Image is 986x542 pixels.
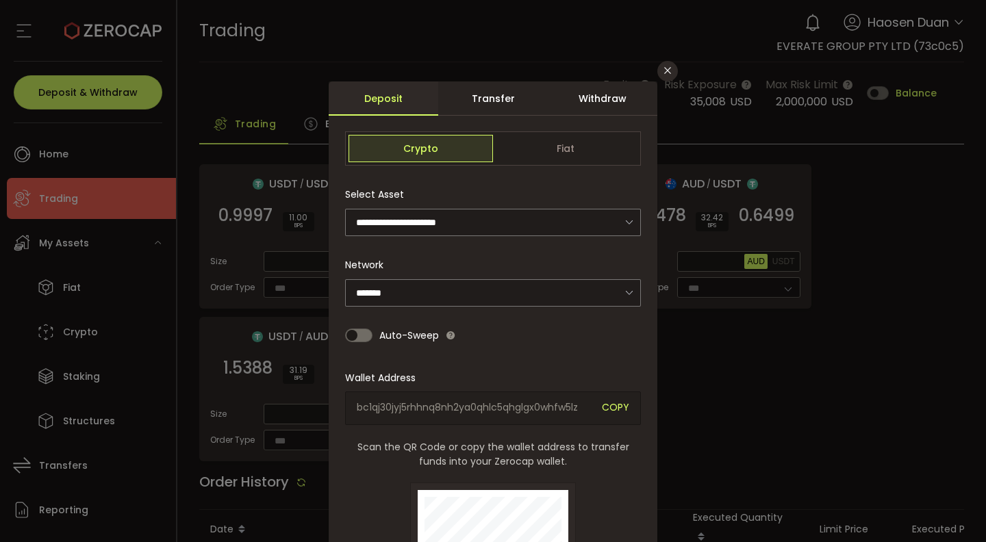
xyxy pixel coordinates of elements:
[823,394,986,542] iframe: Chat Widget
[379,322,439,349] span: Auto-Sweep
[548,81,657,116] div: Withdraw
[345,440,641,469] span: Scan the QR Code or copy the wallet address to transfer funds into your Zerocap wallet.
[345,258,392,272] label: Network
[657,61,678,81] button: Close
[493,135,637,162] span: Fiat
[349,135,493,162] span: Crypto
[357,400,592,416] span: bc1qj30jyj5rhhnq8nh2ya0qhlc5qhglgx0whfw5lz
[345,371,424,385] label: Wallet Address
[602,400,629,416] span: COPY
[438,81,548,116] div: Transfer
[329,81,438,116] div: Deposit
[345,188,412,201] label: Select Asset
